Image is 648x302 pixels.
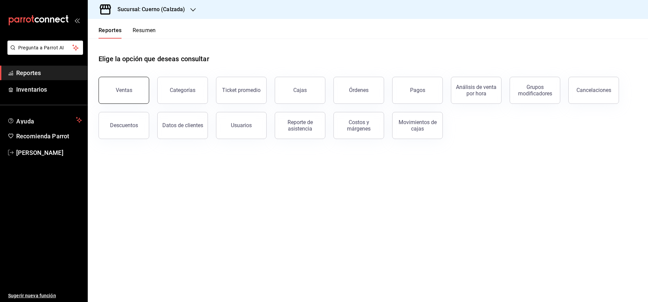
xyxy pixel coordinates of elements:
a: Cajas [275,77,325,104]
div: Órdenes [349,87,369,93]
div: Análisis de venta por hora [455,84,497,97]
h3: Sucursal: Cuerno (Calzada) [112,5,185,14]
button: Descuentos [99,112,149,139]
div: Cancelaciones [576,87,611,93]
div: Cajas [293,86,307,94]
button: Reportes [99,27,122,39]
button: Órdenes [333,77,384,104]
button: Ticket promedio [216,77,267,104]
span: Pregunta a Parrot AI [18,44,73,51]
span: Inventarios [16,85,82,94]
a: Pregunta a Parrot AI [5,49,83,56]
div: Ventas [116,87,132,93]
span: Ayuda [16,116,73,124]
button: Análisis de venta por hora [451,77,502,104]
span: [PERSON_NAME] [16,148,82,157]
button: Ventas [99,77,149,104]
span: Reportes [16,68,82,77]
button: Pagos [392,77,443,104]
span: Sugerir nueva función [8,292,82,299]
div: Usuarios [231,122,252,129]
div: Grupos modificadores [514,84,556,97]
div: Costos y márgenes [338,119,380,132]
button: Reporte de asistencia [275,112,325,139]
button: Cancelaciones [568,77,619,104]
div: Ticket promedio [222,87,261,93]
div: Movimientos de cajas [397,119,438,132]
div: Pagos [410,87,425,93]
button: Usuarios [216,112,267,139]
button: Datos de clientes [157,112,208,139]
div: Categorías [170,87,195,93]
button: open_drawer_menu [74,18,80,23]
div: Datos de clientes [162,122,203,129]
button: Costos y márgenes [333,112,384,139]
h1: Elige la opción que deseas consultar [99,54,209,64]
div: navigation tabs [99,27,156,39]
div: Descuentos [110,122,138,129]
span: Recomienda Parrot [16,132,82,141]
button: Movimientos de cajas [392,112,443,139]
button: Categorías [157,77,208,104]
div: Reporte de asistencia [279,119,321,132]
button: Grupos modificadores [510,77,560,104]
button: Pregunta a Parrot AI [7,41,83,55]
button: Resumen [133,27,156,39]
